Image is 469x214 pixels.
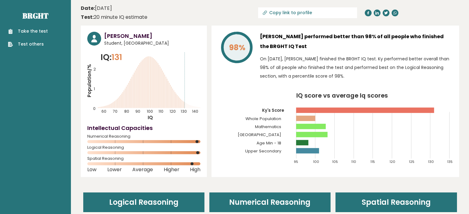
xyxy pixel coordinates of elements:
tspan: 110 [158,109,163,114]
tspan: 98% [229,42,245,53]
span: High [190,168,200,171]
tspan: 105 [332,159,338,164]
tspan: 100 [313,159,319,164]
tspan: 130 [428,159,434,164]
tspan: 60 [102,109,107,114]
tspan: 130 [181,109,187,114]
tspan: Population/% [86,64,93,97]
tspan: 135 [447,159,453,164]
b: Date: [81,5,95,12]
tspan: 90 [135,109,140,114]
span: Lower [107,168,122,171]
tspan: 1 [94,86,95,91]
a: Brght [23,11,48,21]
tspan: 115 [371,159,375,164]
tspan: 120 [170,109,176,114]
span: Higher [164,168,179,171]
b: Test: [81,14,94,21]
tspan: 140 [192,109,198,114]
span: Spatial Reasoning [87,157,200,160]
span: Low [87,168,97,171]
tspan: 100 [147,109,153,114]
tspan: 2 [93,67,96,72]
div: 20 minute IQ estimate [81,14,147,21]
h3: [PERSON_NAME] [104,32,200,40]
tspan: 95 [294,159,298,164]
h4: Intellectual Capacities [87,124,200,132]
a: Test others [8,41,48,47]
tspan: 120 [390,159,396,164]
header: Numerical Reasoning [209,192,331,212]
tspan: IQ [148,114,153,121]
tspan: 80 [124,109,129,114]
tspan: Upper Secondary [245,148,282,154]
a: Take the test [8,28,48,34]
p: IQ: [101,51,122,63]
time: [DATE] [81,5,112,12]
header: Spatial Reasoning [335,192,457,212]
tspan: Age Min - 18 [257,140,282,146]
h3: [PERSON_NAME] performed better than 98% of all people who finished the BRGHT IQ Test [260,32,453,51]
tspan: IQ score vs average Iq scores [297,91,388,100]
tspan: 125 [409,159,414,164]
tspan: Ky's Score [262,108,284,114]
tspan: Whole Population [246,116,282,122]
tspan: Mathematics [255,124,282,130]
span: Student, [GEOGRAPHIC_DATA] [104,40,200,46]
tspan: 0 [93,106,96,111]
tspan: 70 [113,109,117,114]
tspan: 110 [352,159,356,164]
span: Average [132,168,153,171]
span: Logical Reasoning [87,146,200,149]
span: Numerical Reasoning [87,135,200,138]
tspan: [GEOGRAPHIC_DATA] [238,132,282,138]
span: 131 [112,51,122,63]
p: On [DATE], [PERSON_NAME] finished the BRGHT IQ test. Ky performed better overall than 98% of all ... [260,55,453,80]
header: Logical Reasoning [83,192,204,212]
